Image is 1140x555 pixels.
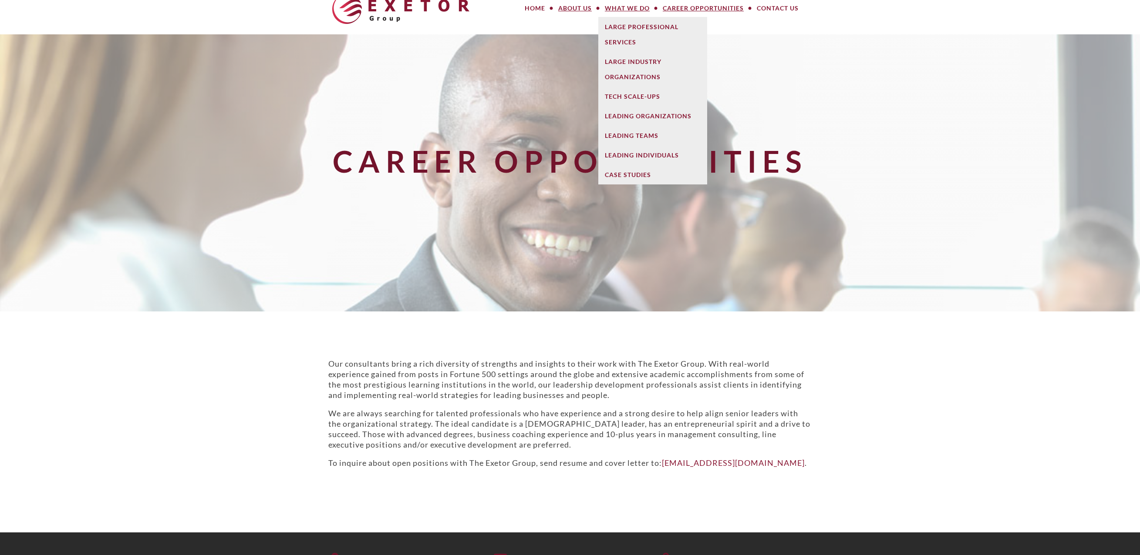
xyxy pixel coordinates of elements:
p: Our consultants bring a rich diversity of strengths and insights to their work with The Exetor Gr... [328,358,812,400]
a: Tech Scale-Ups [598,87,707,106]
a: Leading Individuals [598,145,707,165]
a: Case Studies [598,165,707,184]
p: We are always searching for talented professionals who have experience and a strong desire to hel... [328,408,812,450]
a: Leading Organizations [598,106,707,126]
h1: Career Opportunities [323,145,817,177]
a: Large Industry Organizations [598,52,707,87]
a: Leading Teams [598,126,707,145]
a: [EMAIL_ADDRESS][DOMAIN_NAME] [662,458,805,468]
a: Large Professional Services [598,17,707,52]
p: To inquire about open positions with The Exetor Group, send resume and cover letter to: . [328,458,812,468]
